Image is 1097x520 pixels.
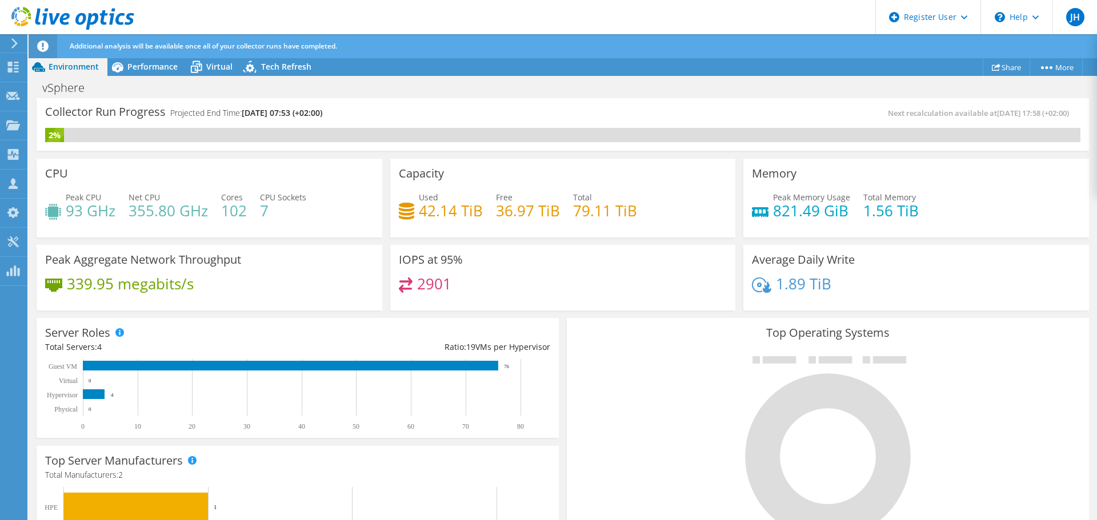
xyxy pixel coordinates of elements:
[129,204,208,217] h4: 355.80 GHz
[67,277,194,290] h4: 339.95 megabits/s
[776,277,831,290] h4: 1.89 TiB
[462,422,469,430] text: 70
[298,341,550,353] div: Ratio: VMs per Hypervisor
[221,192,243,203] span: Cores
[214,503,217,510] text: 1
[49,362,77,370] text: Guest VM
[1030,58,1083,76] a: More
[997,108,1069,118] span: [DATE] 17:58 (+02:00)
[45,129,64,142] div: 2%
[45,469,550,481] h4: Total Manufacturers:
[134,422,141,430] text: 10
[66,204,115,217] h4: 93 GHz
[81,422,85,430] text: 0
[496,204,560,217] h4: 36.97 TiB
[575,326,1080,339] h3: Top Operating Systems
[260,192,306,203] span: CPU Sockets
[45,326,110,339] h3: Server Roles
[47,391,78,399] text: Hypervisor
[221,204,247,217] h4: 102
[45,341,298,353] div: Total Servers:
[573,192,592,203] span: Total
[49,61,99,72] span: Environment
[517,422,524,430] text: 80
[504,364,510,369] text: 76
[983,58,1030,76] a: Share
[773,192,850,203] span: Peak Memory Usage
[89,406,91,412] text: 0
[37,82,102,94] h1: vSphere
[54,405,78,413] text: Physical
[260,204,306,217] h4: 7
[995,12,1005,22] svg: \n
[70,41,337,51] span: Additional analysis will be available once all of your collector runs have completed.
[399,167,444,180] h3: Capacity
[189,422,195,430] text: 20
[863,204,919,217] h4: 1.56 TiB
[89,378,91,384] text: 0
[773,204,850,217] h4: 821.49 GiB
[407,422,414,430] text: 60
[45,454,183,467] h3: Top Server Manufacturers
[118,469,123,480] span: 2
[242,107,322,118] span: [DATE] 07:53 (+02:00)
[45,167,68,180] h3: CPU
[45,253,241,266] h3: Peak Aggregate Network Throughput
[888,108,1075,118] span: Next recalculation available at
[1066,8,1084,26] span: JH
[573,204,637,217] h4: 79.11 TiB
[752,253,855,266] h3: Average Daily Write
[419,204,483,217] h4: 42.14 TiB
[419,192,438,203] span: Used
[496,192,513,203] span: Free
[111,392,114,398] text: 4
[298,422,305,430] text: 40
[752,167,796,180] h3: Memory
[59,377,78,385] text: Virtual
[170,107,322,119] h4: Projected End Time:
[129,192,160,203] span: Net CPU
[399,253,463,266] h3: IOPS at 95%
[353,422,359,430] text: 50
[206,61,233,72] span: Virtual
[417,277,451,290] h4: 2901
[97,341,102,352] span: 4
[466,341,475,352] span: 19
[261,61,311,72] span: Tech Refresh
[243,422,250,430] text: 30
[45,503,58,511] text: HPE
[127,61,178,72] span: Performance
[66,192,101,203] span: Peak CPU
[863,192,916,203] span: Total Memory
